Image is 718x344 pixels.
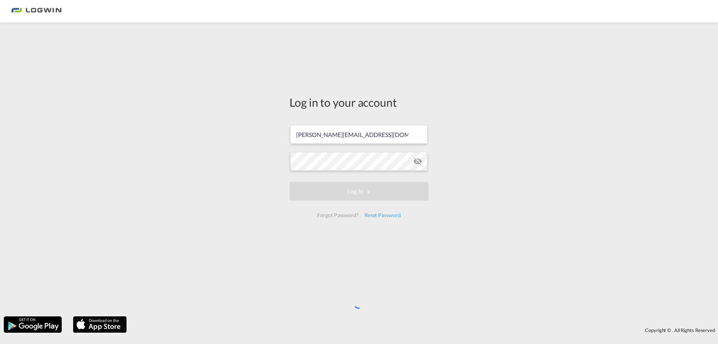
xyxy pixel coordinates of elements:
[72,316,128,334] img: apple.png
[362,208,404,222] div: Reset Password
[3,316,62,334] img: google.png
[131,324,718,337] div: Copyright © . All Rights Reserved
[11,3,62,20] img: bc73a0e0d8c111efacd525e4c8ad7d32.png
[314,208,361,222] div: Forgot Password?
[289,94,429,110] div: Log in to your account
[290,125,427,144] input: Enter email/phone number
[289,182,429,201] button: LOGIN
[413,157,422,166] md-icon: icon-eye-off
